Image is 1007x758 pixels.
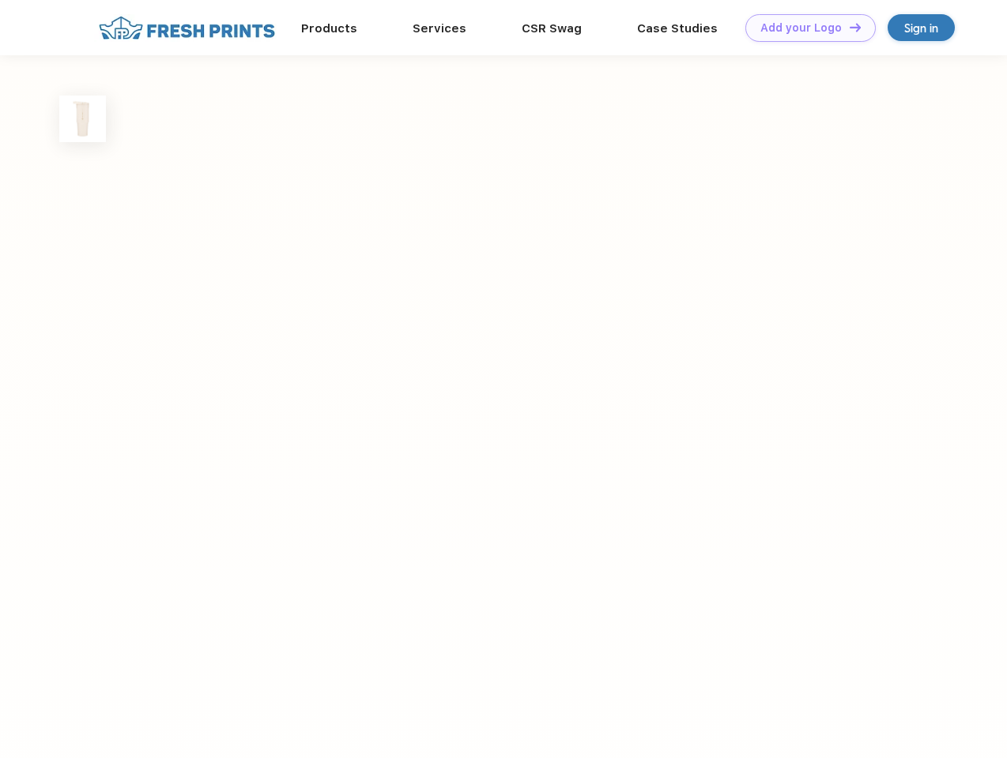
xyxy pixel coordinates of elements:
img: fo%20logo%202.webp [94,14,280,42]
div: Add your Logo [760,21,842,35]
div: Sign in [904,19,938,37]
img: func=resize&h=100 [59,96,106,142]
img: DT [850,23,861,32]
a: Products [301,21,357,36]
a: Sign in [888,14,955,41]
